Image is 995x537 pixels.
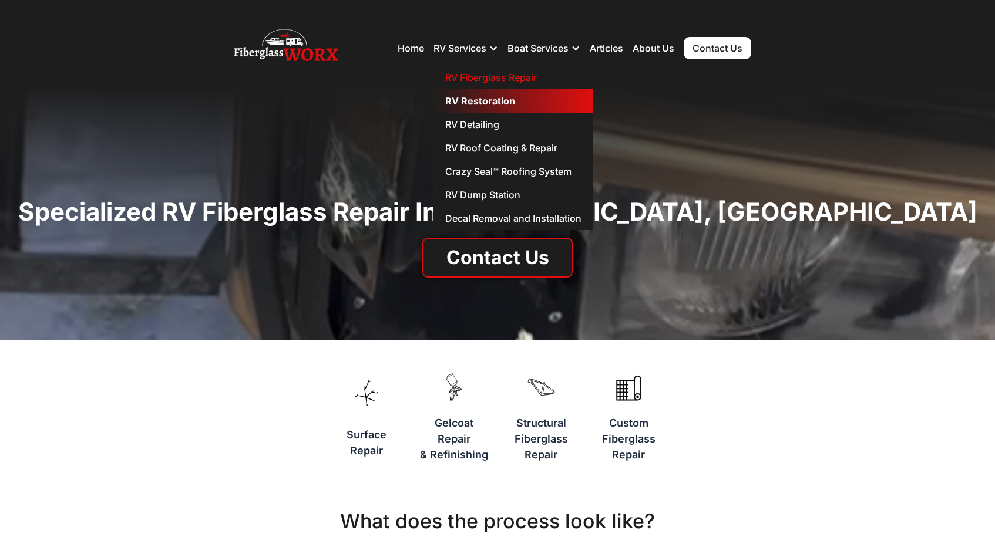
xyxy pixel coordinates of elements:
img: Fiberglass Worx - RV and Boat repair, RV Roof, RV and Boat Detailing Company Logo [234,25,338,72]
h1: Specialized RV Fiberglass repair in [GEOGRAPHIC_DATA], [GEOGRAPHIC_DATA] [18,197,977,228]
a: RV Dump Station [433,183,593,207]
div: RV Services [433,31,498,66]
a: Contact Us [422,238,573,278]
h3: Structural Fiberglass Repair [510,415,572,462]
a: About Us [633,42,674,54]
div: Boat Services [507,42,569,54]
nav: RV Services [433,66,593,230]
div: Boat Services [507,31,580,66]
a: Articles [590,42,623,54]
a: RV Restoration [433,89,593,113]
a: Crazy Seal™ Roofing System [433,160,593,183]
a: RV Detailing [433,113,593,136]
h3: Gelcoat Repair & Refinishing [420,415,488,462]
h3: Custom Fiberglass Repair [598,415,660,462]
h2: What does the process look like? [221,509,774,533]
div: RV Services [433,42,486,54]
a: Decal Removal and Installation [433,207,593,230]
h3: Surface Repair [347,427,386,458]
a: RV Roof Coating & Repair [433,136,593,160]
img: A paint gun [435,359,472,414]
a: RV Fiberglass Repair [433,66,593,89]
a: Home [398,42,424,54]
img: A piece of fiberglass that represents structure [523,359,560,414]
a: Contact Us [684,37,751,59]
img: A vector of icon of a spreading spider crack [348,359,385,427]
img: A roll of fiberglass mat [610,359,647,414]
